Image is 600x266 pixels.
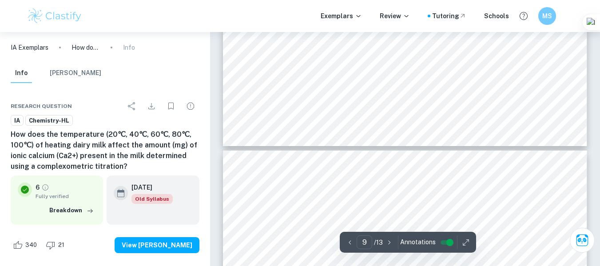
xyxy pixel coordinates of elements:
[266,75,341,81] span: Percentage loss of calcium =
[27,7,83,25] img: Clastify logo
[542,11,552,21] h6: MS
[123,97,141,115] div: Share
[26,116,72,125] span: Chemistry-HL
[343,75,367,81] span: 100% −
[266,63,341,70] span: Percentage loss of calcium =
[323,32,331,38] span: ℃
[266,99,287,103] span: negligible.
[484,11,509,21] a: Schools
[266,211,367,218] span: The graph of this data is shown below:
[266,31,323,38] span: Ex) Milk heated to 20
[44,238,69,252] div: Dislike
[433,50,457,57] span: · 100%)
[395,63,419,70] span: · 100%)
[11,43,48,52] a: IA Exemplars
[143,97,160,115] div: Download
[50,64,101,83] button: [PERSON_NAME]
[11,64,32,83] button: Info
[131,183,166,192] h6: [DATE]
[377,48,421,53] span: 𝐶𝑎𝑙𝑐𝑖𝑢𝑚 𝑎𝑚𝑜𝑢𝑛𝑡 𝑎𝑡 20℃
[374,55,422,59] span: 𝐶𝑎𝑙𝑐𝑖𝑢𝑚 𝑎𝑚𝑜𝑢𝑛𝑡 𝑎𝑡 𝑐𝑜𝑛𝑡𝑟𝑜𝑙
[131,194,173,204] div: Starting from the May 2025 session, the Chemistry IA requirements have changed. It's OK to refer ...
[36,183,40,192] p: 6
[123,43,135,52] p: Info
[374,67,390,72] span: 26.38𝑚𝑔
[115,237,199,253] button: View [PERSON_NAME]
[570,228,595,253] button: Ask Clai
[11,238,42,252] div: Like
[11,129,199,172] h6: How does the temperature (20℃, 40℃, 60℃, 80℃, 100℃) of heating dairy milk affect the amount (mg) ...
[374,61,390,66] span: 25.10𝑚𝑔
[36,192,96,200] span: Fully verified
[11,116,23,125] span: IA
[266,40,360,47] span: Control calcium amount = 26.38mg
[20,241,42,250] span: 340
[270,93,579,98] span: The [MEDICAL_DATA] mass of calcium ions is assumed to be equal to the [MEDICAL_DATA] mass of calc...
[374,238,383,247] p: / 13
[47,204,96,217] button: Breakdown
[11,102,72,110] span: Research question
[516,8,531,24] button: Help and Feedback
[266,194,360,201] span: Percentage loss of calcium = 4.85%
[266,50,341,57] span: Percentage loss of calcium =
[400,238,436,247] span: Annotations
[371,75,394,81] span: 95. 15%
[11,115,24,126] a: IA
[266,92,268,95] span: 2
[162,97,180,115] div: Bookmark
[343,63,372,70] span: 100% − (
[53,241,69,250] span: 21
[72,43,100,52] p: How does the temperature (20℃, 40℃, 60℃, 80℃, 100℃) of heating dairy milk affect the amount (mg) ...
[538,7,556,25] button: MS
[321,11,362,21] p: Exemplars
[25,115,73,126] a: Chemistry-HL
[41,183,49,191] a: Grade fully verified
[182,97,199,115] div: Report issue
[131,194,173,204] span: Old Syllabus
[432,11,466,21] a: Tutoring
[380,11,410,21] p: Review
[343,50,372,57] span: 100% − (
